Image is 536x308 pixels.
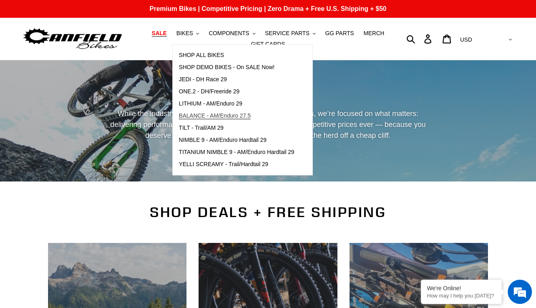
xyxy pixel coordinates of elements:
[132,4,152,23] div: Minimize live chat window
[261,28,319,39] button: SERVICE PARTS
[48,204,488,221] h2: SHOP DEALS + FREE SHIPPING
[179,52,224,59] span: SHOP ALL BIKES
[360,28,388,39] a: MERCH
[54,45,148,56] div: Chat with us now
[173,146,300,158] a: TITANIUM NIMBLE 9 - AM/Enduro Hardtail 29
[173,110,300,122] a: BALANCE - AM/Enduro 27.5
[173,122,300,134] a: TILT - Trail/AM 29
[152,30,167,37] span: SALE
[179,76,227,83] span: JEDI - DH Race 29
[179,149,294,156] span: TITANIUM NIMBLE 9 - AM/Enduro Hardtail 29
[179,88,239,95] span: ONE.2 - DH/Freeride 29
[4,221,154,249] textarea: Type your message and hit 'Enter'
[179,64,274,71] span: SHOP DEMO BIKES - On SALE Now!
[176,30,193,37] span: BIKES
[173,74,300,86] a: JEDI - DH Race 29
[427,285,496,291] div: We're Online!
[148,28,171,39] a: SALE
[48,90,488,105] h2: REAL DEALS
[247,39,289,50] a: GIFT CARDS
[251,41,285,48] span: GIFT CARDS
[265,30,309,37] span: SERVICE PARTS
[173,158,300,171] a: YELLI SCREAMY - Trail/Hardtail 29
[26,40,46,61] img: d_696896380_company_1647369064580_696896380
[205,28,259,39] button: COMPONENTS
[103,108,433,152] p: While the industry spirals into fire sales and factory closeouts, we’re focused on what matters: ...
[179,100,242,107] span: LITHIUM - AM/Enduro 29
[179,137,266,143] span: NIMBLE 9 - AM/Enduro Hardtail 29
[325,30,354,37] span: GG PARTS
[321,28,358,39] a: GG PARTS
[427,293,496,299] p: How may I help you today?
[172,28,203,39] button: BIKES
[173,86,300,98] a: ONE.2 - DH/Freeride 29
[364,30,384,37] span: MERCH
[9,44,21,57] div: Navigation go back
[173,98,300,110] a: LITHIUM - AM/Enduro 29
[179,124,224,131] span: TILT - Trail/AM 29
[179,112,251,119] span: BALANCE - AM/Enduro 27.5
[47,102,111,184] span: We're online!
[173,61,300,74] a: SHOP DEMO BIKES - On SALE Now!
[179,161,268,168] span: YELLI SCREAMY - Trail/Hardtail 29
[173,134,300,146] a: NIMBLE 9 - AM/Enduro Hardtail 29
[209,30,249,37] span: COMPONENTS
[173,49,300,61] a: SHOP ALL BIKES
[22,26,123,52] img: Canfield Bikes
